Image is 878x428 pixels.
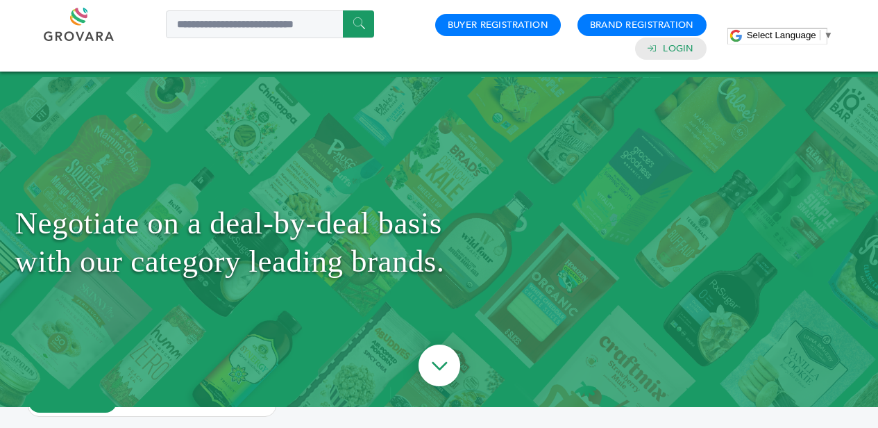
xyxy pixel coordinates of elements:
img: ourBrandsHeroArrow.png [403,331,476,404]
h1: Negotiate on a deal-by-deal basis with our category leading brands. [15,112,863,372]
span: ▼ [824,30,833,40]
a: Buyer Registration [448,19,548,31]
a: Brand Registration [590,19,694,31]
a: Login [663,42,693,55]
span: ​ [820,30,820,40]
input: Search a product or brand... [166,10,374,38]
span: Select Language [747,30,816,40]
a: Select Language​ [747,30,833,40]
